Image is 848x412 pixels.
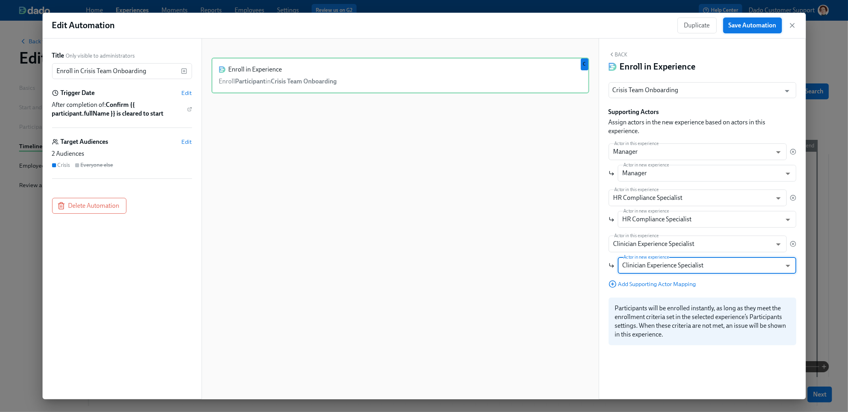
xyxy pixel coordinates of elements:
span: After completion of: [52,101,186,118]
div: Used by Crisis audience [581,58,588,70]
span: Duplicate [684,21,710,29]
button: Add Supporting Actor Mapping [609,280,696,288]
strong: Confirm ​{​{ participant.fullName }} is cleared to start [52,101,164,117]
div: Trigger DateEditAfter completion of:Confirm ​{​{ participant.fullName }} is cleared to start [52,89,192,128]
span: Delete Automation [59,202,120,210]
div: Manager [618,165,796,182]
div: Everyone else [81,161,113,169]
div: Manager [609,143,787,160]
div: Target AudiencesEdit2 AudiencesCrisisEveryone else [52,137,192,179]
div: HR Compliance Specialist [609,190,787,206]
svg: Insert text variable [181,68,187,74]
div: Clinician Experience Specialist [609,236,787,252]
div: HR Compliance Specialist [618,211,796,228]
label: Title [52,51,64,60]
div: Crisis [58,161,70,169]
h1: Edit Automation [52,19,115,31]
div: Enroll in ExperienceEnrollParticipantinCrisis Team OnboardingC [212,58,589,93]
h6: Target Audiences [61,137,109,146]
div: Assign actors in the new experience based on actors in this experience. [609,118,796,135]
button: Back [609,51,628,58]
button: Duplicate [677,17,717,33]
div: Action ID: z1BMLylJCJ [609,345,796,354]
button: Edit [182,89,192,97]
div: 2 Audiences [52,149,192,158]
h6: Trigger Date [61,89,95,97]
button: Delete Automation [52,198,126,214]
div: Participants will be enrolled instantly, as long as they meet the enrollment criteria set in the ... [609,298,796,345]
span: Only visible to administrators [66,52,135,60]
div: Clinician Experience Specialist [618,257,796,274]
button: Edit [182,138,192,146]
span: Save Automation [729,21,776,29]
h4: Enroll in Experience [620,61,696,73]
button: Open [781,85,793,97]
h6: Supporting Actors [609,108,659,116]
input: Select experience [613,82,777,98]
button: Save Automation [723,17,782,33]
